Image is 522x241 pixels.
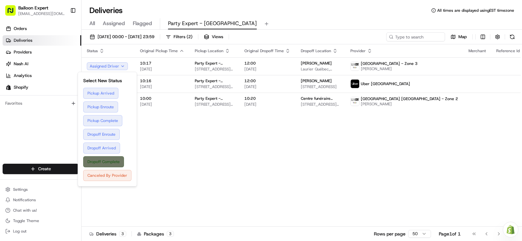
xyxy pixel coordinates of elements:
span: [GEOGRAPHIC_DATA] - Zone 3 [361,61,418,66]
img: Brigitte Vinadas [7,95,17,105]
button: Pickup Complete [83,115,131,126]
span: 10:17 [140,61,184,66]
span: Shopify [14,84,28,90]
button: Map [448,32,470,41]
span: 10:16 [140,78,184,83]
button: Assigned Driver [87,62,128,70]
span: Knowledge Base [13,128,50,135]
span: [STREET_ADDRESS][PERSON_NAME] [195,84,234,89]
a: Deliveries [3,35,81,46]
span: Nash AI [14,61,28,67]
p: Rows per page [374,231,406,237]
button: Create [3,164,79,174]
span: [PERSON_NAME] [301,78,332,83]
span: Dropoff Location [301,48,331,53]
input: Type to search [386,32,445,41]
a: Shopify [3,82,81,93]
span: Party Expert - [GEOGRAPHIC_DATA] [195,96,234,101]
span: Log out [13,229,26,234]
span: Pickup Location [195,48,223,53]
span: Views [212,34,223,40]
h3: Select New Status [83,77,131,84]
span: 10:00 [140,96,184,101]
span: Provider [350,48,366,53]
span: Assigned [103,20,125,27]
span: [DATE] [140,84,184,89]
span: 10:20 [244,96,290,101]
img: 1736555255976-a54dd68f-1ca7-489b-9aae-adbdc363a1c4 [7,62,18,74]
a: 📗Knowledge Base [4,126,53,137]
button: Canceled By Provider [83,170,131,181]
span: Centre funéraire [GEOGRAPHIC_DATA][PERSON_NAME] [301,96,340,101]
button: Notifications [3,195,79,204]
button: Filters(2) [163,32,195,41]
span: Pylon [65,144,79,149]
div: We're available if you need us! [29,69,90,74]
a: Providers [3,47,81,57]
button: Balloon Expert[EMAIL_ADDRESS][DOMAIN_NAME] [3,3,68,18]
button: Log out [3,227,79,236]
button: Pickup Enroute [83,101,131,113]
span: [GEOGRAPHIC_DATA] [GEOGRAPHIC_DATA] - Zone 2 [361,96,458,101]
div: 3 [119,231,126,237]
div: 💻 [55,129,60,134]
span: [PERSON_NAME] [20,101,53,106]
span: [DATE] [244,67,290,72]
a: Orders [3,23,81,34]
span: Deliveries [14,38,32,43]
a: Nash AI [3,59,81,69]
span: [STREET_ADDRESS][PERSON_NAME] [195,102,234,107]
img: Nash [7,7,20,20]
img: profile_balloonexpert_internal.png [351,62,359,70]
input: Clear [17,42,108,49]
div: Favorites [3,98,79,109]
span: Original Dropoff Time [244,48,284,53]
span: Laurier Québec, [STREET_ADDRESS] [301,67,340,72]
a: Analytics [3,70,81,81]
button: See all [101,83,119,91]
img: 8016278978528_b943e370aa5ada12b00a_72.png [14,62,25,74]
span: Merchant [468,48,486,53]
span: [PERSON_NAME] [361,101,458,107]
button: [DATE] 00:00 - [DATE] 23:59 [87,32,157,41]
span: [STREET_ADDRESS] [301,84,340,89]
span: [DATE] [244,84,290,89]
button: Dropoff Arrived [83,143,131,154]
button: Pickup Arrived [83,88,131,99]
span: [DATE] [140,102,184,107]
button: Chat with us! [3,206,79,215]
span: Status [87,48,98,53]
span: Map [458,34,467,40]
span: [PERSON_NAME] [301,61,332,66]
img: 1736555255976-a54dd68f-1ca7-489b-9aae-adbdc363a1c4 [13,101,18,107]
img: Shopify logo [6,85,11,90]
span: Filters [174,34,192,40]
div: Past conversations [7,85,42,90]
span: Orders [14,26,27,32]
span: [STREET_ADDRESS][PERSON_NAME] [195,67,234,72]
span: Flagged [133,20,152,27]
span: Party Expert - [GEOGRAPHIC_DATA] [195,61,234,66]
span: Reference Id [496,48,520,53]
span: ( 2 ) [187,34,192,40]
span: All times are displayed using EST timezone [437,8,514,13]
a: 💻API Documentation [53,126,107,137]
span: • [54,101,56,106]
h1: Deliveries [89,5,123,16]
p: Welcome 👋 [7,26,119,37]
span: [DATE] [244,102,290,107]
button: Settings [3,185,79,194]
span: 12:00 [244,61,290,66]
button: Refresh [508,32,517,41]
div: 📗 [7,129,12,134]
span: Toggle Theme [13,218,39,223]
span: Uber [GEOGRAPHIC_DATA] [361,81,410,86]
span: [PERSON_NAME] [361,66,418,71]
div: 3 [167,231,174,237]
span: [DATE] [140,67,184,72]
span: Notifications [13,197,36,203]
button: Start new chat [111,64,119,72]
div: Deliveries [89,231,126,237]
span: Party Expert - [GEOGRAPHIC_DATA] [195,78,234,83]
button: Views [201,32,226,41]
